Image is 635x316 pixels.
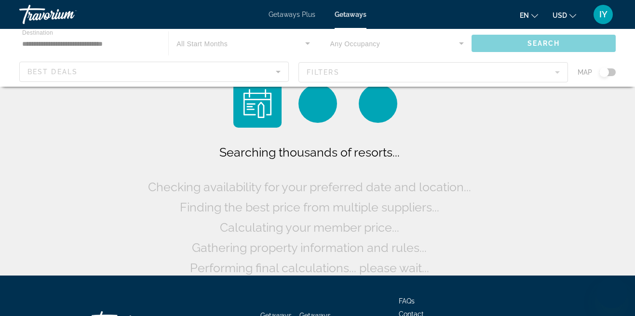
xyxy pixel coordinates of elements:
[553,8,576,22] button: Change currency
[219,145,400,159] span: Searching thousands of resorts...
[596,277,627,308] iframe: Button to launch messaging window
[148,180,471,194] span: Checking availability for your preferred date and location...
[399,297,415,305] a: FAQs
[190,261,429,275] span: Performing final calculations... please wait...
[180,200,439,214] span: Finding the best price from multiple suppliers...
[19,2,116,27] a: Travorium
[192,240,427,255] span: Gathering property information and rules...
[220,220,399,235] span: Calculating your member price...
[553,12,567,19] span: USD
[269,11,315,18] a: Getaways Plus
[335,11,366,18] a: Getaways
[599,10,608,19] span: IY
[520,8,538,22] button: Change language
[520,12,529,19] span: en
[591,4,616,25] button: User Menu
